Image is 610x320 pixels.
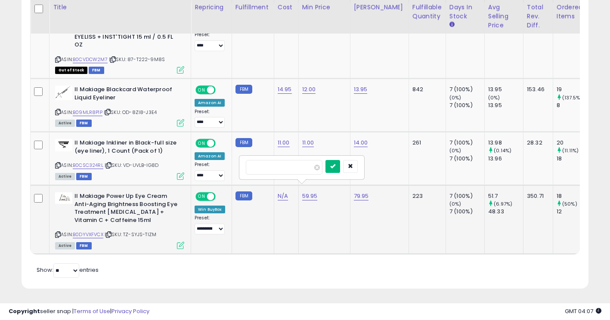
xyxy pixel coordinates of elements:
[527,3,549,30] div: Total Rev. Diff.
[55,120,75,127] span: All listings currently available for purchase on Amazon
[562,94,582,101] small: (137.5%)
[195,109,225,128] div: Preset:
[449,3,481,21] div: Days In Stock
[278,3,295,12] div: Cost
[557,155,591,163] div: 18
[302,192,318,200] a: 59.95
[278,192,288,200] a: N/A
[557,86,591,93] div: 19
[557,192,591,200] div: 18
[449,21,455,28] small: Days In Stock.
[354,85,368,94] a: 13.95
[109,56,165,63] span: | SKU: 87-T222-9M8S
[557,208,591,215] div: 12
[214,140,228,147] span: OFF
[412,139,439,147] div: 261
[565,307,601,315] span: 2025-09-16 04:07 GMT
[53,3,187,12] div: Title
[195,206,225,213] div: Win BuyBox
[195,3,228,12] div: Repricing
[55,192,72,204] img: 31wscRnTowL._SL40_.jpg
[235,85,252,94] small: FBM
[55,9,184,73] div: ASIN:
[74,86,179,104] b: Il Makiage Blackcard Waterproof Liquid Eyeliner
[412,192,439,200] div: 223
[111,307,149,315] a: Privacy Policy
[557,3,588,21] div: Ordered Items
[449,139,484,147] div: 7 (100%)
[412,3,442,21] div: Fulfillable Quantity
[55,242,75,249] span: All listings currently available for purchase on Amazon
[488,86,523,93] div: 13.95
[73,231,103,238] a: B0DYVXFVCX
[562,200,577,207] small: (50%)
[214,86,228,94] span: OFF
[73,162,103,169] a: B0CSC324RL
[195,152,225,160] div: Amazon AI
[55,173,75,180] span: All listings currently available for purchase on Amazon
[37,266,99,274] span: Show: entries
[9,307,40,315] strong: Copyright
[74,307,110,315] a: Terms of Use
[488,192,523,200] div: 51.7
[557,139,591,147] div: 20
[104,109,157,116] span: | SKU: OD-8ZI8-J3E4
[449,86,484,93] div: 7 (100%)
[89,67,104,74] span: FBM
[488,102,523,109] div: 13.95
[278,138,290,147] a: 11.00
[278,85,292,94] a: 14.95
[562,147,579,154] small: (11.11%)
[527,86,546,93] div: 153.46
[527,192,546,200] div: 350.71
[195,162,225,181] div: Preset:
[55,86,184,126] div: ASIN:
[449,102,484,109] div: 7 (100%)
[73,109,102,116] a: B09MLR8P1P
[196,193,207,200] span: ON
[449,147,461,154] small: (0%)
[494,200,512,207] small: (6.97%)
[494,147,511,154] small: (0.14%)
[105,231,156,238] span: | SKU: TZ-SYJS-TIZM
[302,85,316,94] a: 12.00
[354,192,369,200] a: 79.95
[557,102,591,109] div: 8
[195,32,225,51] div: Preset:
[449,155,484,163] div: 7 (100%)
[76,242,92,249] span: FBM
[302,3,347,12] div: Min Price
[55,86,72,100] img: 31BOBwcU9WL._SL40_.jpg
[195,99,225,107] div: Amazon AI
[235,191,252,200] small: FBM
[449,94,461,101] small: (0%)
[55,139,72,151] img: 31re5WFfQKL._SL40_.jpg
[488,139,523,147] div: 13.98
[196,86,207,94] span: ON
[449,192,484,200] div: 7 (100%)
[488,3,520,30] div: Avg Selling Price
[9,308,149,316] div: seller snap | |
[488,94,500,101] small: (0%)
[449,200,461,207] small: (0%)
[55,139,184,179] div: ASIN:
[73,56,108,63] a: B0CVDCW2M7
[55,192,184,248] div: ASIN:
[354,138,368,147] a: 14.00
[488,208,523,215] div: 48.33
[74,139,179,157] b: Il Makiage Inkliner in Black-full size (eye liner), 1 Count (Pack of 1)
[412,86,439,93] div: 842
[449,208,484,215] div: 7 (100%)
[195,215,225,234] div: Preset:
[235,3,270,12] div: Fulfillment
[76,120,92,127] span: FBM
[302,138,314,147] a: 11.00
[76,173,92,180] span: FBM
[354,3,405,12] div: [PERSON_NAME]
[235,138,252,147] small: FBM
[196,140,207,147] span: ON
[55,67,87,74] span: All listings that are currently out of stock and unavailable for purchase on Amazon
[488,155,523,163] div: 13.96
[527,139,546,147] div: 28.32
[105,162,158,169] span: | SKU: VD-UVLB-IG8D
